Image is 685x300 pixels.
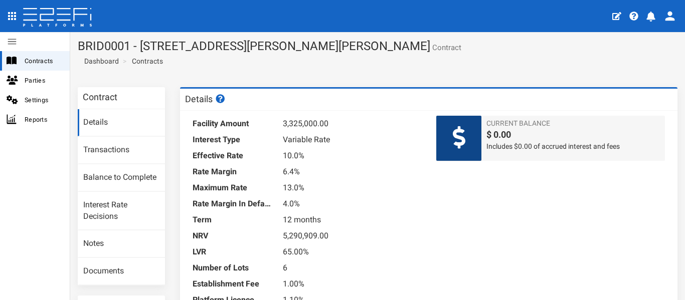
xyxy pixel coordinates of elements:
[486,128,660,141] span: $ 0.00
[25,94,62,106] span: Settings
[78,137,165,164] a: Transactions
[78,109,165,136] a: Details
[78,258,165,285] a: Documents
[283,196,421,212] dd: 4.0%
[193,212,273,228] dt: Term
[185,94,226,104] h3: Details
[283,244,421,260] dd: 65.00%
[80,56,119,66] a: Dashboard
[80,57,119,65] span: Dashboard
[193,196,273,212] dt: Rate Margin In Default
[283,212,421,228] dd: 12 months
[193,116,273,132] dt: Facility Amount
[430,44,461,52] small: Contract
[193,148,273,164] dt: Effective Rate
[283,164,421,180] dd: 6.4%
[78,230,165,257] a: Notes
[283,276,421,292] dd: 1.00%
[83,93,117,102] h3: Contract
[25,114,62,125] span: Reports
[193,260,273,276] dt: Number of Lots
[283,116,421,132] dd: 3,325,000.00
[25,55,62,67] span: Contracts
[193,164,273,180] dt: Rate Margin
[193,244,273,260] dt: LVR
[486,141,660,151] span: Includes $0.00 of accrued interest and fees
[78,40,677,53] h1: BRID0001 - [STREET_ADDRESS][PERSON_NAME][PERSON_NAME]
[78,164,165,191] a: Balance to Complete
[193,132,273,148] dt: Interest Type
[283,180,421,196] dd: 13.0%
[78,192,165,230] a: Interest Rate Decisions
[283,148,421,164] dd: 10.0%
[25,75,62,86] span: Parties
[193,228,273,244] dt: NRV
[193,180,273,196] dt: Maximum Rate
[193,276,273,292] dt: Establishment Fee
[283,260,421,276] dd: 6
[283,228,421,244] dd: 5,290,909.00
[283,132,421,148] dd: Variable Rate
[486,118,660,128] span: Current Balance
[132,56,163,66] a: Contracts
